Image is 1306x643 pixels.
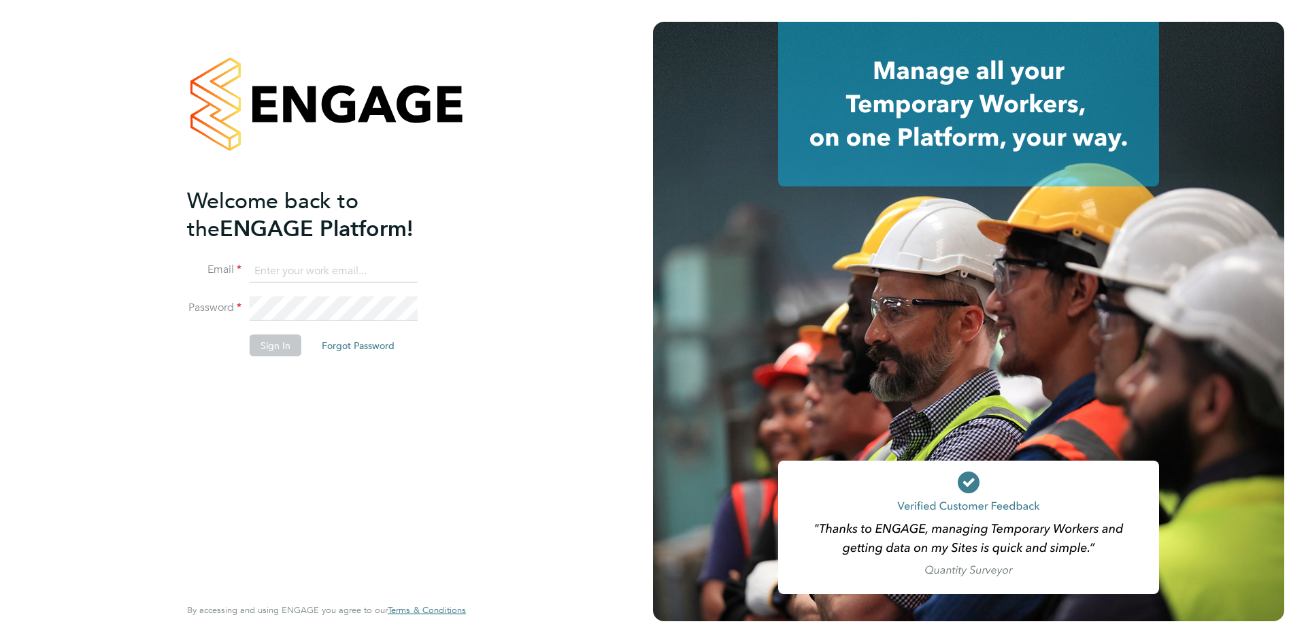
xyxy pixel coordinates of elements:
[388,604,466,616] span: Terms & Conditions
[187,263,241,277] label: Email
[250,259,418,283] input: Enter your work email...
[187,187,358,242] span: Welcome back to the
[187,604,466,616] span: By accessing and using ENGAGE you agree to our
[187,186,452,242] h2: ENGAGE Platform!
[311,335,405,357] button: Forgot Password
[187,301,241,315] label: Password
[388,605,466,616] a: Terms & Conditions
[250,335,301,357] button: Sign In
